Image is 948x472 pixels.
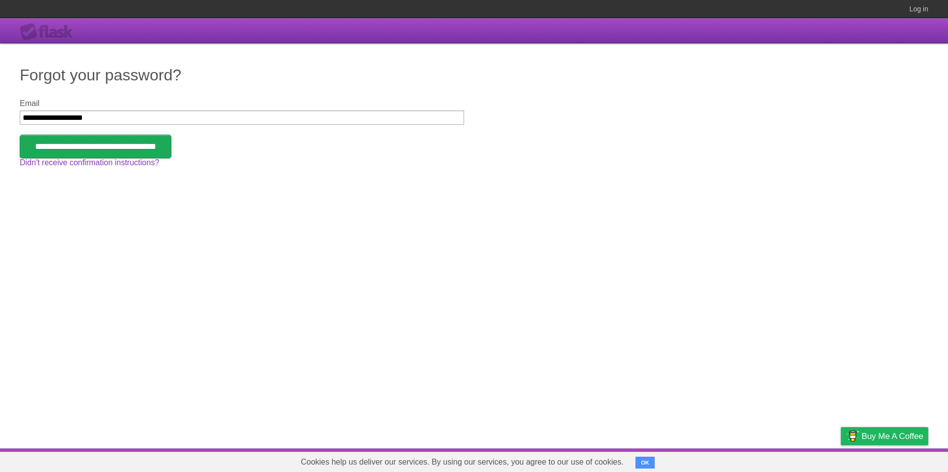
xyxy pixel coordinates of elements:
[846,428,859,444] img: Buy me a coffee
[291,452,633,472] span: Cookies help us deliver our services. By using our services, you agree to our use of cookies.
[20,63,928,87] h1: Forgot your password?
[710,451,730,470] a: About
[862,428,923,445] span: Buy me a coffee
[20,23,79,41] div: Flask
[866,451,928,470] a: Suggest a feature
[742,451,782,470] a: Developers
[635,457,655,469] button: OK
[20,99,464,108] label: Email
[794,451,816,470] a: Terms
[841,427,928,445] a: Buy me a coffee
[20,158,159,167] a: Didn't receive confirmation instructions?
[828,451,854,470] a: Privacy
